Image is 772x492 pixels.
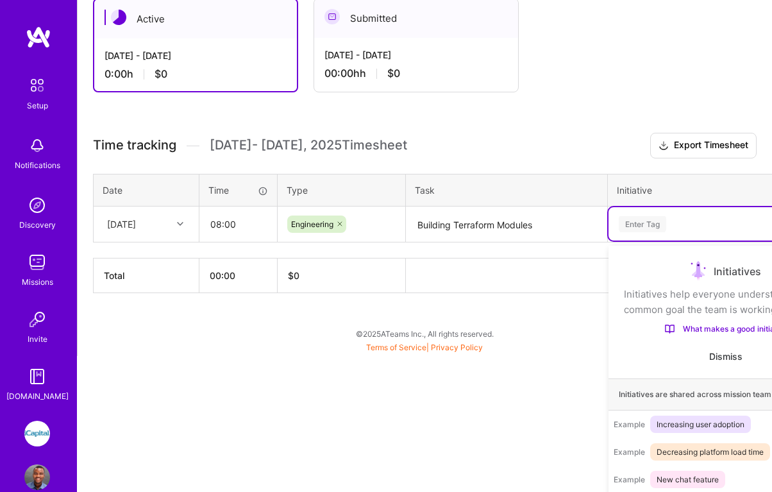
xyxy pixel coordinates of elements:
img: iCapital: Building an Alternative Investment Marketplace [24,421,50,446]
img: Submitted [324,9,340,24]
img: bell [24,133,50,158]
div: 00:00h h [324,67,508,80]
span: $ 0 [288,270,299,281]
img: guide book [24,364,50,389]
img: User Avatar [24,464,50,490]
div: Invite [28,332,47,346]
div: 0:00 h [105,67,287,81]
span: [DATE] - [DATE] , 2025 Timesheet [210,137,407,153]
div: Missions [22,275,53,289]
a: iCapital: Building an Alternative Investment Marketplace [21,421,53,446]
div: Setup [27,99,48,112]
img: Invite [24,307,50,332]
th: 00:00 [199,258,278,293]
i: icon Chevron [177,221,183,227]
img: Initiatives [691,261,706,282]
span: New chat feature [650,471,725,488]
a: Privacy Policy [431,343,483,352]
img: What makes a good initiative [664,324,675,334]
span: Example [614,447,645,457]
span: Decreasing platform load time [650,443,770,461]
span: Time tracking [93,137,176,153]
span: | [366,343,483,352]
a: User Avatar [21,464,53,490]
div: Enter Tag [619,214,666,234]
th: Date [94,174,199,206]
div: [DATE] [107,217,136,231]
span: Increasing user adoption [650,416,751,433]
button: Export Timesheet [650,133,757,158]
img: setup [24,72,51,99]
span: Example [614,420,645,429]
img: discovery [24,192,50,218]
div: [DATE] - [DATE] [324,48,508,62]
div: [DOMAIN_NAME] [6,389,69,403]
div: [DATE] - [DATE] [105,49,287,62]
th: Total [94,258,199,293]
a: Terms of Service [366,343,426,352]
textarea: Building Terraform Modules [407,208,606,242]
div: Notifications [15,158,60,172]
span: Example [614,475,645,484]
th: Type [278,174,406,206]
i: icon Download [659,139,669,153]
img: teamwork [24,250,50,275]
div: Time [208,183,268,197]
th: Task [406,174,608,206]
span: $0 [155,67,167,81]
span: $0 [387,67,400,80]
span: Engineering [291,219,333,229]
div: © 2025 ATeams Inc., All rights reserved. [77,318,772,350]
img: Active [111,10,126,25]
button: Dismiss [709,350,743,363]
img: logo [26,26,51,49]
input: HH:MM [200,207,276,241]
div: Discovery [19,218,56,232]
